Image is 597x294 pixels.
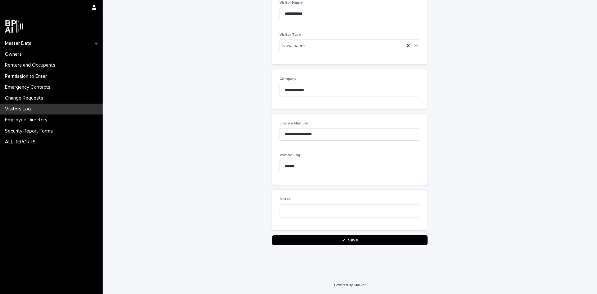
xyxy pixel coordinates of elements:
button: Save [272,235,428,245]
p: Owners [2,51,27,57]
p: Emergency Contacts [2,84,55,90]
img: dwgmcNfxSF6WIOOXiGgu [5,20,23,33]
a: Powered By Stacker [334,283,365,287]
p: Employee Directory [2,117,53,123]
p: Change Requests [2,95,48,101]
p: Permission to Enter [2,73,52,79]
p: Visitors Log [2,106,36,112]
span: Company [280,77,296,81]
span: Visitor Name [280,1,303,5]
p: Renters and Occupants [2,62,60,68]
span: Visitor Type [280,33,301,37]
span: Newspaper [282,43,305,49]
span: Notes [280,198,291,201]
span: License Number [280,122,308,125]
span: Save [348,238,358,242]
p: Security Report Forms [2,128,58,134]
p: Master Data [2,40,36,46]
span: Vehicle Tag [280,153,300,157]
p: ALL REPORTS [2,139,40,145]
